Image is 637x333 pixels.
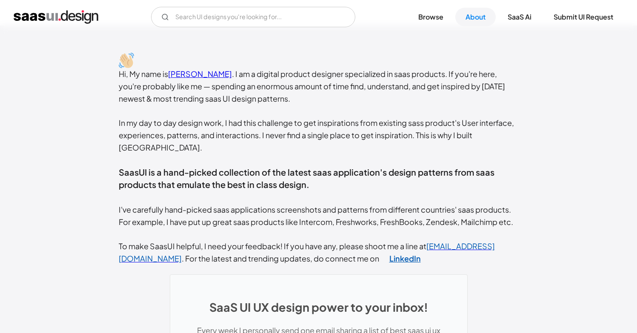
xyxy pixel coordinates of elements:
[151,7,355,27] input: Search UI designs you're looking for...
[14,10,98,24] a: home
[379,248,431,269] a: LinkedIn
[151,7,355,27] form: Email Form
[119,167,494,190] span: SaasUI is a hand-picked collection of the latest saas application's design patterns from saas pro...
[168,69,232,79] a: [PERSON_NAME]
[408,8,454,26] a: Browse
[543,8,623,26] a: Submit UI Request
[455,8,496,26] a: About
[497,8,542,26] a: SaaS Ai
[119,68,519,265] div: Hi, My name is . I am a digital product designer specialized in saas products. If you're here, yo...
[187,300,450,314] h1: SaaS UI UX design power to your inbox!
